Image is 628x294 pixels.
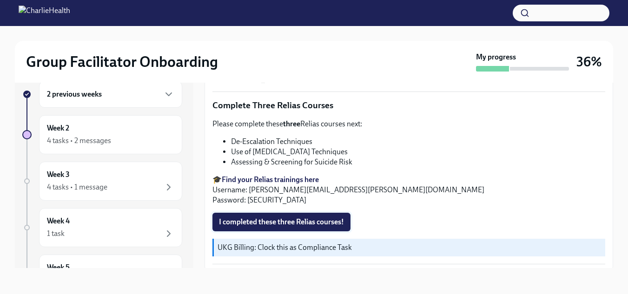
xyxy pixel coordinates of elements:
[47,136,111,146] div: 4 tasks • 2 messages
[47,229,65,239] div: 1 task
[283,119,300,128] strong: three
[218,242,602,253] p: UKG Billing: Clock this as Compliance Task
[212,99,605,111] p: Complete Three Relias Courses
[22,115,182,154] a: Week 24 tasks • 2 messages
[212,213,350,231] button: I completed these three Relias courses!
[47,182,107,192] div: 4 tasks • 1 message
[212,119,605,129] p: Please complete these Relias courses next:
[576,53,602,70] h3: 36%
[212,175,605,205] p: 🎓 Username: [PERSON_NAME][EMAIL_ADDRESS][PERSON_NAME][DOMAIN_NAME] Password: [SECURITY_DATA]
[219,217,344,227] span: I completed these three Relias courses!
[231,147,605,157] li: Use of [MEDICAL_DATA] Techniques
[231,157,605,167] li: Assessing & Screening for Suicide Risk
[19,6,70,20] img: CharlieHealth
[26,52,218,71] h2: Group Facilitator Onboarding
[47,216,70,226] h6: Week 4
[231,137,605,147] li: De-Escalation Techniques
[22,255,182,294] a: Week 5
[47,123,69,133] h6: Week 2
[476,52,516,62] strong: My progress
[22,208,182,247] a: Week 41 task
[222,175,319,184] a: Find your Relias trainings here
[47,89,102,99] h6: 2 previous weeks
[39,81,182,108] div: 2 previous weeks
[47,170,70,180] h6: Week 3
[47,262,70,273] h6: Week 5
[22,162,182,201] a: Week 34 tasks • 1 message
